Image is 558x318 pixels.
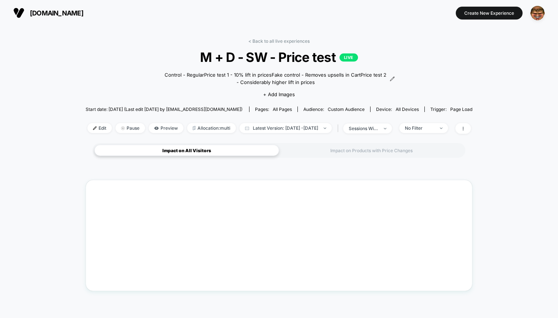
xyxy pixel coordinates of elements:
button: Create New Experience [456,7,523,20]
img: end [440,127,442,129]
span: | [335,123,343,134]
span: Device: [370,106,424,112]
img: calendar [245,126,249,130]
img: ppic [530,6,545,20]
span: Latest Version: [DATE] - [DATE] [240,123,332,133]
span: all pages [273,106,292,112]
div: Pages: [255,106,292,112]
button: ppic [528,6,547,21]
img: rebalance [193,126,196,130]
div: No Filter [405,125,434,131]
span: Page Load [450,106,472,112]
img: end [324,127,326,129]
div: sessions with impression [349,126,378,131]
span: Allocation: multi [187,123,236,133]
img: end [384,128,386,129]
a: < Back to all live experiences [248,38,310,44]
span: Start date: [DATE] (Last edit [DATE] by [EMAIL_ADDRESS][DOMAIN_NAME]) [86,106,242,112]
div: Impact on All Visitors [94,145,279,156]
span: Control - RegularPrice test 1 - 10% lift in pricesFake control - Removes upsells in CartPrice tes... [163,71,388,86]
span: Pause [116,123,145,133]
button: [DOMAIN_NAME] [11,7,86,19]
span: [DOMAIN_NAME] [30,9,83,17]
span: Custom Audience [328,106,365,112]
img: Visually logo [13,7,24,18]
div: Impact on Products with Price Changes [279,145,464,156]
span: M + D - SW - Price test [105,49,453,65]
span: Preview [149,123,183,133]
img: edit [93,126,97,130]
p: LIVE [340,53,358,62]
span: all devices [396,106,419,112]
img: end [121,126,125,130]
span: Edit [87,123,112,133]
span: + Add Images [263,91,295,97]
div: Audience: [303,106,365,112]
div: Trigger: [430,106,472,112]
